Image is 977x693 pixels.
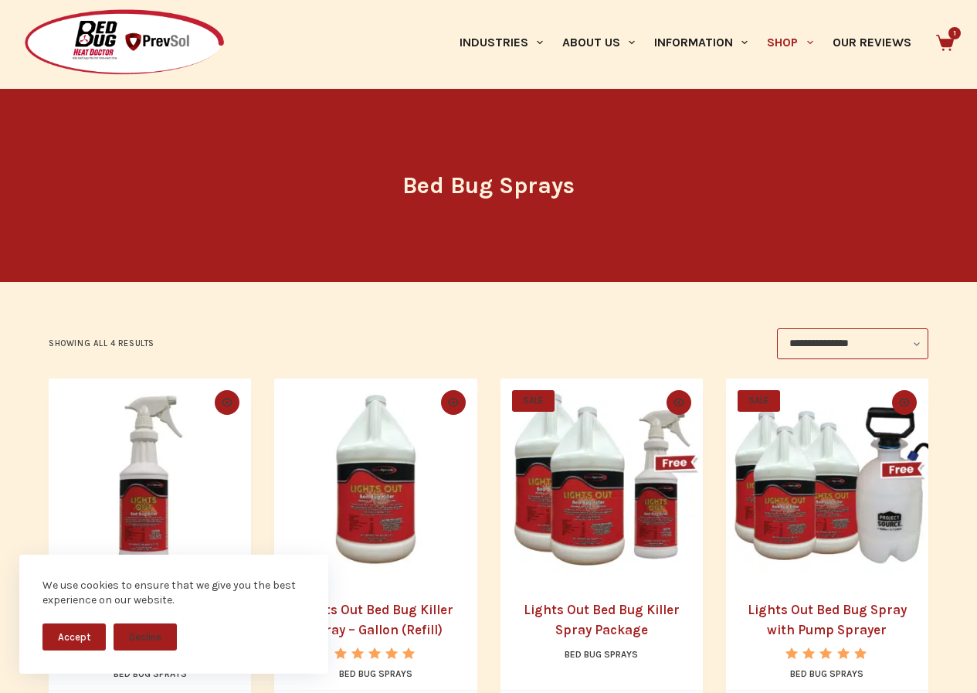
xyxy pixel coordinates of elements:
[297,602,453,637] a: Lights Out Bed Bug Killer Spray – Gallon (Refill)
[199,168,779,203] h1: Bed Bug Sprays
[500,379,703,581] picture: LightsOutPackage
[748,602,907,637] a: Lights Out Bed Bug Spray with Pump Sprayer
[667,390,691,415] button: Quick view toggle
[565,649,638,660] a: Bed Bug Sprays
[114,623,177,651] button: Decline
[441,390,466,415] button: Quick view toggle
[524,602,680,637] a: Lights Out Bed Bug Killer Spray Package
[738,390,780,412] span: SALE
[334,647,417,659] div: Rated 5.00 out of 5
[339,668,412,679] a: Bed Bug Sprays
[500,379,703,581] img: Lights Out Bed Bug Spray Package with two gallons and one 32 oz
[726,379,928,581] a: Lights Out Bed Bug Spray with Pump Sprayer
[790,668,863,679] a: Bed Bug Sprays
[274,379,477,581] picture: lights-out-gallon
[500,379,703,581] a: Lights Out Bed Bug Killer Spray Package
[49,337,154,351] p: Showing all 4 results
[274,379,477,581] img: Lights Out Bed Bug Killer Spray - Gallon (Refill)
[49,379,251,581] img: Lights Out Bed Bug Killer Spray - 32 oz.
[777,328,928,359] select: Shop order
[215,390,239,415] button: Quick view toggle
[42,578,305,608] div: We use cookies to ensure that we give you the best experience on our website.
[892,390,917,415] button: Quick view toggle
[49,379,251,581] picture: lights-out-qt-sprayer
[948,27,961,39] span: 1
[42,623,106,651] button: Accept
[23,8,226,77] img: Prevsol/Bed Bug Heat Doctor
[785,647,868,659] div: Rated 5.00 out of 5
[512,390,555,412] span: SALE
